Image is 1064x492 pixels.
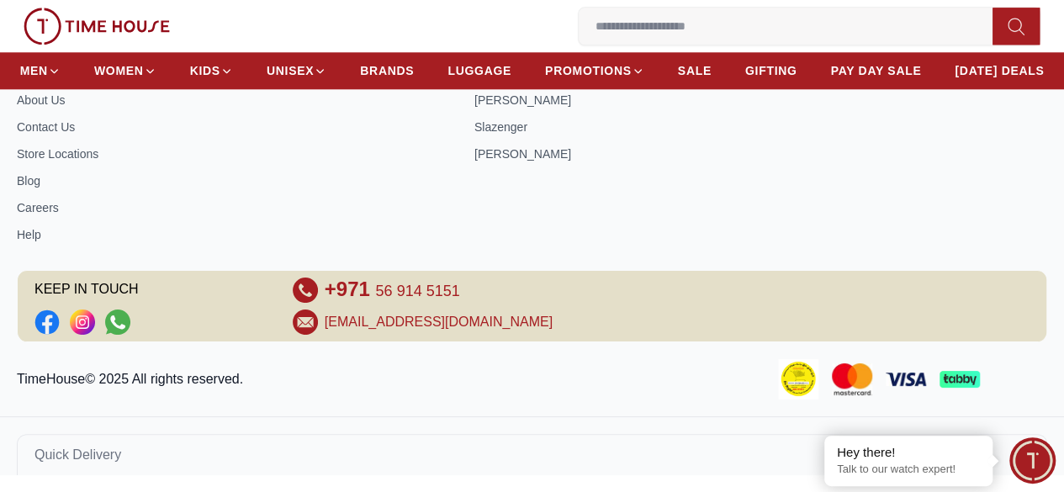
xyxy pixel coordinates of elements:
a: Social Link [70,309,95,335]
a: Social Link [105,309,130,335]
p: Talk to our watch expert! [837,463,980,477]
a: BRANDS [360,56,414,86]
a: PAY DAY SALE [830,56,921,86]
span: PAY DAY SALE [830,62,921,79]
li: Facebook [34,309,60,335]
span: LUGGAGE [447,62,511,79]
a: [PERSON_NAME] [474,92,895,108]
span: WOMEN [94,62,144,79]
div: Hey there! [837,444,980,461]
a: Help [17,226,437,243]
a: PROMOTIONS [545,56,644,86]
span: MEN [20,62,48,79]
a: Slazenger [474,119,895,135]
a: Store Locations [17,145,437,162]
a: LUGGAGE [447,56,511,86]
button: Quick Delivery [17,434,1047,475]
img: Tamara Payment [993,373,1034,386]
img: Mastercard [832,363,872,394]
a: UNISEX [267,56,326,86]
span: GIFTING [745,62,797,79]
span: UNISEX [267,62,314,79]
img: ... [24,8,170,45]
a: [EMAIL_ADDRESS][DOMAIN_NAME] [325,312,553,332]
a: GIFTING [745,56,797,86]
a: Social Link [34,309,60,335]
a: Careers [17,199,437,216]
p: TimeHouse© 2025 All rights reserved. [17,369,250,389]
span: BRANDS [360,62,414,79]
img: Tabby Payment [940,371,980,387]
span: KEEP IN TOUCH [34,278,256,303]
img: Visa [886,373,926,385]
span: PROMOTIONS [545,62,632,79]
a: SALE [678,56,712,86]
span: 56 914 5151 [375,283,459,299]
a: [DATE] DEALS [955,56,1044,86]
a: MEN [20,56,61,86]
img: Consumer Payment [778,359,818,399]
a: [PERSON_NAME] [474,145,895,162]
span: SALE [678,62,712,79]
span: KIDS [190,62,220,79]
span: Quick Delivery [34,445,121,465]
span: [DATE] DEALS [955,62,1044,79]
a: WOMEN [94,56,156,86]
div: Chat Widget [1009,437,1056,484]
a: Blog [17,172,437,189]
a: Contact Us [17,119,437,135]
a: KIDS [190,56,233,86]
a: About Us [17,92,437,108]
a: +971 56 914 5151 [325,278,460,303]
